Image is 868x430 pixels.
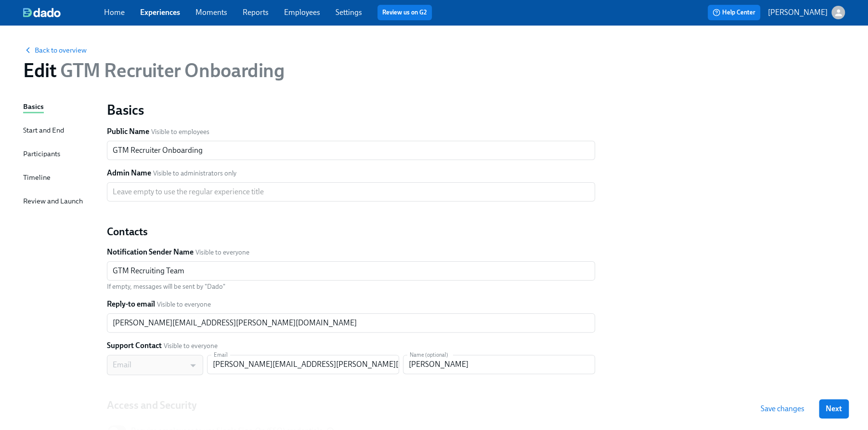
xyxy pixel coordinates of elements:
[377,5,432,20] button: Review us on G2
[23,59,284,82] h1: Edit
[713,8,755,17] span: Help Center
[107,168,151,178] label: Admin Name
[153,169,236,178] span: Visible to administrators only
[107,225,595,239] h2: Contacts
[336,8,362,17] a: Settings
[284,8,320,17] a: Employees
[164,341,218,350] span: Visible to everyone
[195,8,227,17] a: Moments
[107,182,595,202] input: Leave empty to use the regular experience title
[382,8,427,17] a: Review us on G2
[23,101,44,112] div: Basics
[819,399,849,418] button: Next
[107,101,595,119] h1: Basics
[107,282,595,291] p: If empty, messages will be sent by "Dado"
[157,300,211,309] span: Visible to everyone
[23,45,87,55] button: Back to overview
[107,299,155,309] label: Reply-to email
[23,8,61,17] img: dado
[107,340,162,351] label: Support Contact
[151,127,209,136] span: Visible to employees
[195,248,249,257] span: Visible to everyone
[761,404,804,414] span: Save changes
[23,8,104,17] a: dado
[768,6,845,19] button: [PERSON_NAME]
[23,196,83,206] div: Review and Launch
[107,126,149,137] label: Public Name
[104,8,125,17] a: Home
[107,247,194,257] label: Notification Sender Name
[768,7,828,18] p: [PERSON_NAME]
[140,8,180,17] a: Experiences
[826,404,842,414] span: Next
[56,59,284,82] span: GTM Recruiter Onboarding
[754,399,811,418] button: Save changes
[243,8,269,17] a: Reports
[708,5,760,20] button: Help Center
[23,148,60,159] div: Participants
[107,261,595,281] input: e.g. People Team
[23,172,51,183] div: Timeline
[107,313,595,333] input: e.g. peopleteam@company.com
[23,125,64,135] div: Start and End
[107,355,203,375] div: Email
